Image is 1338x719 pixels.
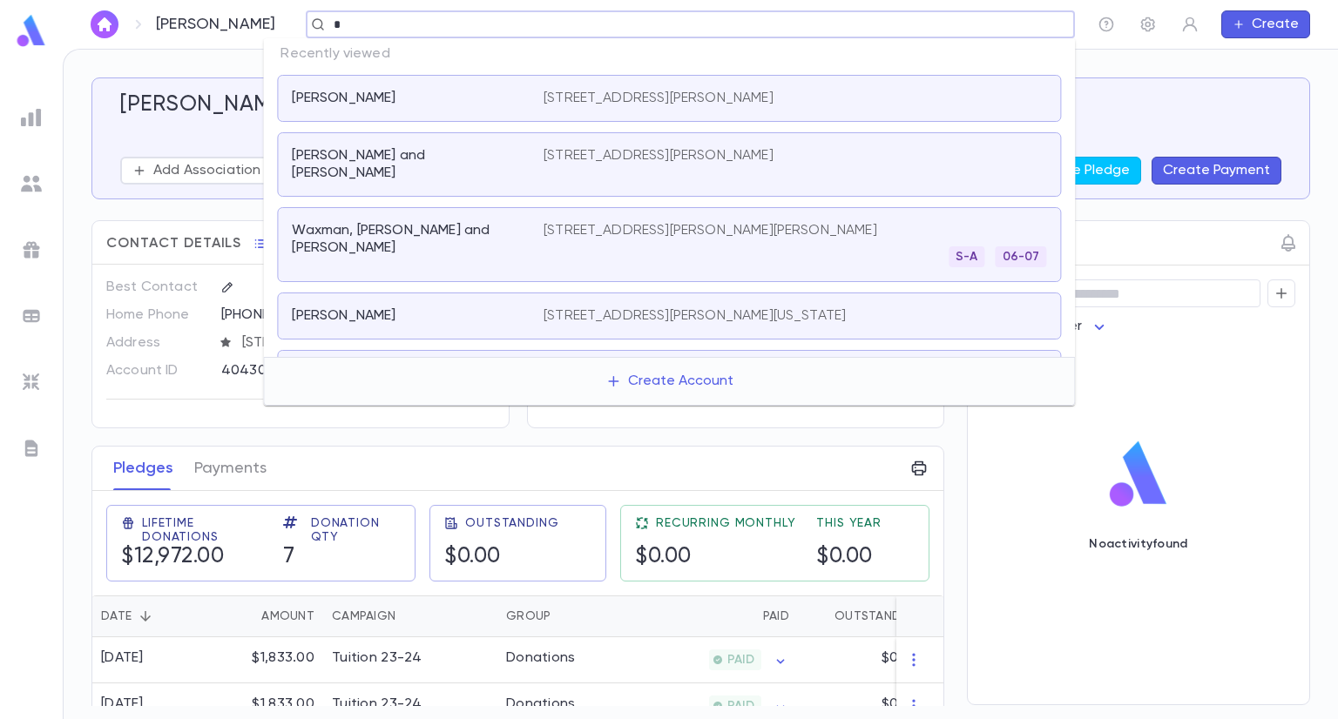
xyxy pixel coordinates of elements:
div: Paid [763,595,789,637]
h5: $12,972.00 [121,544,262,570]
p: Account ID [106,357,206,385]
div: Outstanding [798,595,929,637]
img: reports_grey.c525e4749d1bce6a11f5fe2a8de1b229.svg [21,107,42,128]
h5: $0.00 [816,544,882,570]
button: Payments [194,447,267,490]
div: Date [92,595,210,637]
p: Add Association [153,162,260,179]
div: Tuition 23-24 [332,649,422,667]
span: Lifetime Donations [142,516,262,544]
p: Home Phone [106,301,206,329]
img: letters_grey.7941b92b52307dd3b8a917253454ce1c.svg [21,438,42,459]
img: logo [1103,440,1174,509]
button: Sort [551,602,578,630]
button: Sort [395,602,423,630]
div: [DATE] [101,695,144,713]
button: Create Payment [1152,157,1281,185]
span: 06-07 [996,250,1047,264]
img: students_grey.60c7aba0da46da39d6d829b817ac14fc.svg [21,173,42,194]
p: [STREET_ADDRESS][PERSON_NAME][US_STATE] [544,307,846,325]
p: No activity found [1089,537,1187,551]
span: Recurring Monthly [656,516,795,530]
img: batches_grey.339ca447c9d9533ef1741baa751efc33.svg [21,306,42,326]
button: Create Account [591,365,747,398]
button: Sort [233,602,261,630]
span: Donation Qty [311,516,401,544]
p: [PERSON_NAME] [292,307,395,325]
p: [STREET_ADDRESS][PERSON_NAME] [544,90,774,107]
button: Add Association [120,157,273,185]
button: Create [1221,10,1310,38]
div: Outstanding [835,595,920,637]
span: PAID [720,699,761,713]
h5: 7 [283,544,401,570]
div: Donations [506,649,576,667]
img: imports_grey.530a8a0e642e233f2baf0ef88e8c9fcb.svg [21,372,42,393]
div: Donations [506,695,576,713]
button: Pledges [113,447,173,490]
p: [STREET_ADDRESS][PERSON_NAME] [544,147,774,165]
p: Waxman, [PERSON_NAME] and [PERSON_NAME] [292,222,523,257]
p: Recently viewed [263,38,1075,70]
p: [PERSON_NAME] and [PERSON_NAME] [292,147,523,182]
h5: $0.00 [635,544,795,570]
button: Create Pledge [1023,157,1141,185]
p: $0.00 [882,695,920,713]
span: [STREET_ADDRESS][PERSON_NAME] [235,334,496,352]
div: Date [101,595,132,637]
button: Sort [132,602,159,630]
span: Contact Details [106,235,241,252]
div: $1,833.00 [210,637,323,683]
img: logo [14,14,49,48]
h5: [PERSON_NAME] [120,92,291,118]
div: Group [497,595,628,637]
span: Outstanding [465,516,558,530]
img: home_white.a664292cf8c1dea59945f0da9f25487c.svg [94,17,115,31]
span: S-A [949,250,984,264]
img: campaigns_grey.99e729a5f7ee94e3726e6486bddda8f1.svg [21,239,42,260]
p: Best Contact [106,273,206,301]
div: 404306 [221,357,437,383]
div: User [1053,310,1111,344]
div: [PHONE_NUMBER] [221,301,495,327]
div: [DATE] [101,649,144,667]
span: This Year [816,516,882,530]
p: $0.00 [882,649,920,667]
div: Amount [210,595,323,637]
div: Paid [628,595,798,637]
p: Address [106,329,206,357]
div: Amount [261,595,314,637]
button: Sort [807,602,835,630]
div: Campaign [332,595,395,637]
p: [PERSON_NAME] [156,15,275,34]
div: Tuition 23-24 [332,695,422,713]
h5: $0.00 [444,544,558,570]
div: Group [506,595,551,637]
p: [STREET_ADDRESS][PERSON_NAME][PERSON_NAME] [544,222,877,239]
span: PAID [720,653,761,667]
button: Sort [735,602,763,630]
p: [PERSON_NAME] [292,90,395,107]
div: Campaign [323,595,497,637]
